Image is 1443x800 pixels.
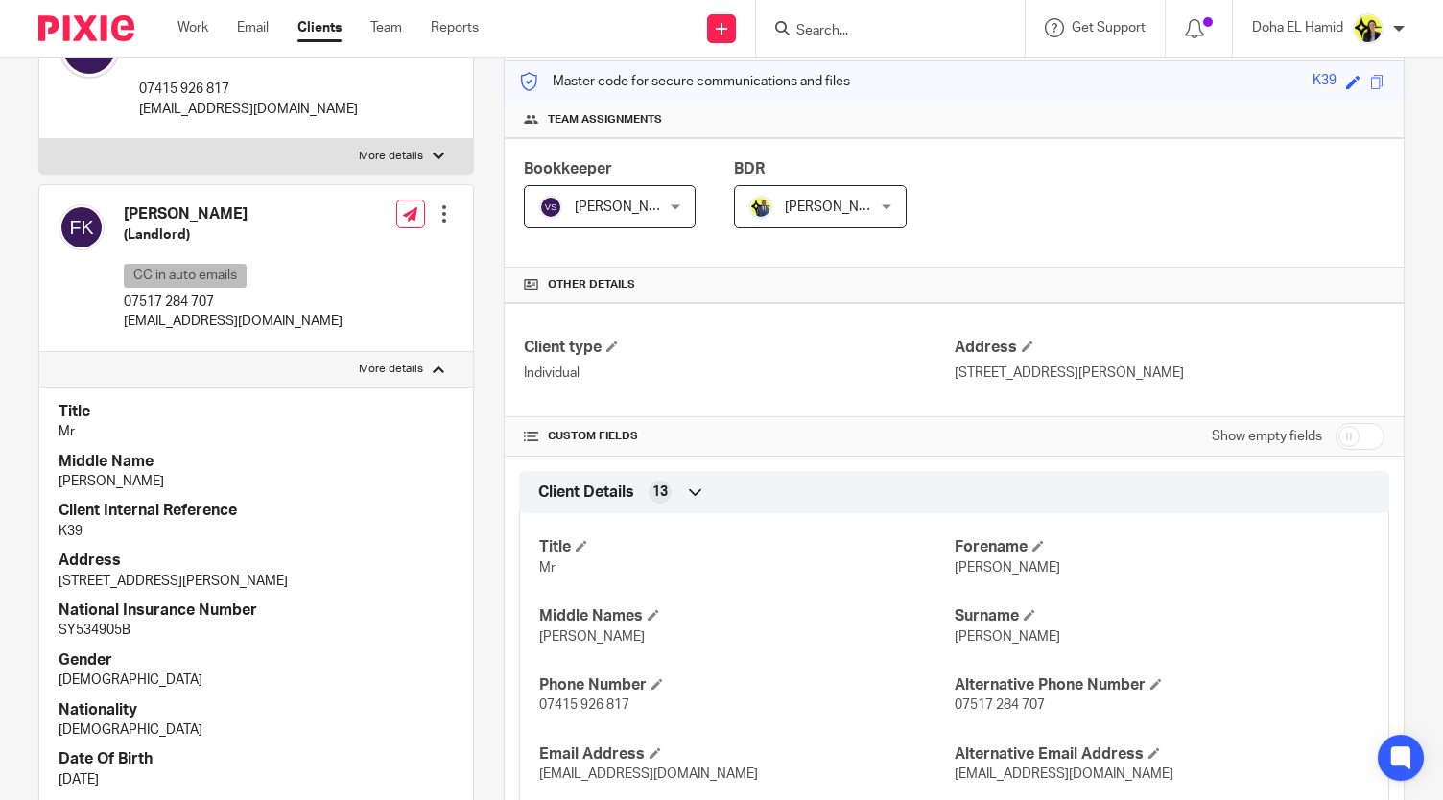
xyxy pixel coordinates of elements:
[59,720,454,740] p: [DEMOGRAPHIC_DATA]
[539,537,954,557] h4: Title
[524,338,954,358] h4: Client type
[749,196,772,219] img: Dennis-Starbridge.jpg
[539,767,758,781] span: [EMAIL_ADDRESS][DOMAIN_NAME]
[370,18,402,37] a: Team
[955,767,1173,781] span: [EMAIL_ADDRESS][DOMAIN_NAME]
[794,23,967,40] input: Search
[1353,13,1384,44] img: Doha-Starbridge.jpg
[575,200,680,214] span: [PERSON_NAME]
[539,561,556,575] span: Mr
[524,364,954,383] p: Individual
[431,18,479,37] a: Reports
[59,501,454,521] h4: Client Internal Reference
[524,161,612,176] span: Bookkeeper
[652,482,668,502] span: 13
[519,72,850,91] p: Master code for secure communications and files
[59,551,454,571] h4: Address
[539,698,629,712] span: 07415 926 817
[124,293,343,312] p: 07517 284 707
[59,472,454,491] p: [PERSON_NAME]
[59,700,454,720] h4: Nationality
[297,18,342,37] a: Clients
[538,482,634,503] span: Client Details
[359,149,423,164] p: More details
[1072,21,1146,35] span: Get Support
[955,364,1384,383] p: [STREET_ADDRESS][PERSON_NAME]
[59,422,454,441] p: Mr
[955,698,1045,712] span: 07517 284 707
[955,561,1060,575] span: [PERSON_NAME]
[59,402,454,422] h4: Title
[59,749,454,769] h4: Date Of Birth
[59,522,454,541] p: K39
[59,671,454,690] p: [DEMOGRAPHIC_DATA]
[1212,427,1322,446] label: Show empty fields
[955,606,1369,626] h4: Surname
[548,112,662,128] span: Team assignments
[59,600,454,621] h4: National Insurance Number
[59,452,454,472] h4: Middle Name
[955,537,1369,557] h4: Forename
[955,744,1369,765] h4: Alternative Email Address
[177,18,208,37] a: Work
[539,675,954,695] h4: Phone Number
[734,161,765,176] span: BDR
[955,338,1384,358] h4: Address
[955,630,1060,644] span: [PERSON_NAME]
[59,204,105,250] img: svg%3E
[548,277,635,293] span: Other details
[539,606,954,626] h4: Middle Names
[59,572,454,591] p: [STREET_ADDRESS][PERSON_NAME]
[785,200,890,214] span: [PERSON_NAME]
[539,744,954,765] h4: Email Address
[1313,71,1337,93] div: K39
[59,650,454,671] h4: Gender
[124,264,247,288] p: CC in auto emails
[539,630,645,644] span: [PERSON_NAME]
[524,429,954,444] h4: CUSTOM FIELDS
[139,100,358,119] p: [EMAIL_ADDRESS][DOMAIN_NAME]
[124,225,343,245] h5: (Landlord)
[59,770,454,789] p: [DATE]
[359,362,423,377] p: More details
[955,675,1369,695] h4: Alternative Phone Number
[59,621,454,640] p: SY534905B
[124,312,343,331] p: [EMAIL_ADDRESS][DOMAIN_NAME]
[124,204,343,224] h4: [PERSON_NAME]
[139,80,358,99] p: 07415 926 817
[38,15,134,41] img: Pixie
[1252,18,1343,37] p: Doha EL Hamid
[539,196,562,219] img: svg%3E
[237,18,269,37] a: Email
